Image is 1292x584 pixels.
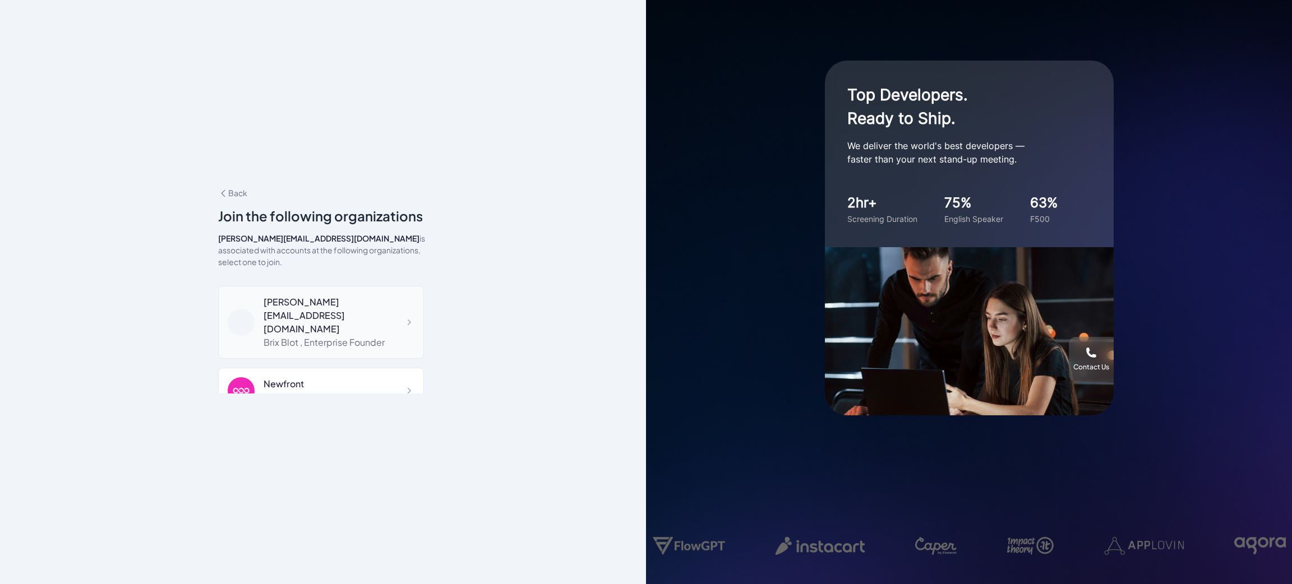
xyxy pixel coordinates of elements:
div: Brix Blot , Enterprise Founder [264,336,414,349]
span: Back [218,188,247,198]
div: Join the following organizations [218,206,428,226]
div: Brix Blot , Human Resources [264,391,381,404]
div: English Speaker [944,213,1003,225]
div: Newfront [264,377,381,391]
button: Contact Us [1069,337,1114,382]
div: Screening Duration [847,213,917,225]
h1: Top Developers. Ready to Ship. [847,83,1072,130]
p: We deliver the world's best developers — faster than your next stand-up meeting. [847,139,1072,166]
div: 75% [944,193,1003,213]
div: 2hr+ [847,193,917,213]
span: [PERSON_NAME][EMAIL_ADDRESS][DOMAIN_NAME] [218,233,419,243]
div: Contact Us [1073,363,1109,372]
div: 63% [1030,193,1058,213]
div: [PERSON_NAME][EMAIL_ADDRESS][DOMAIN_NAME] [264,295,414,336]
div: F500 [1030,213,1058,225]
img: 947bae45ed27443a9a695f151b39cec7.jpg [228,377,255,404]
span: is associated with accounts at the following organizations, select one to join. [218,233,425,267]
